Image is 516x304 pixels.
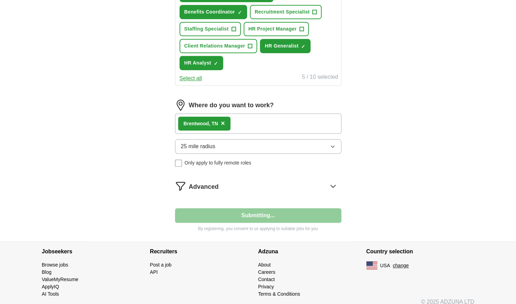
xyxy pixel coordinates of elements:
[42,262,68,268] a: Browse jobs
[184,42,245,50] span: Client Relations Manager
[180,5,247,19] button: Benefits Coordinator✓
[250,5,322,19] button: Recruitment Specialist
[180,56,224,70] button: HR Analyst✓
[189,182,219,192] span: Advanced
[42,291,59,297] a: AI Tools
[265,42,298,50] span: HR Generalist
[184,59,211,67] span: HR Analyst
[302,73,338,83] div: 5 / 10 selected
[175,180,186,192] img: filter
[221,119,225,127] span: ×
[175,100,186,111] img: location.png
[42,284,59,289] a: ApplyIQ
[175,160,182,167] input: Only apply to fully remote roles
[255,8,310,16] span: Recruitment Specialist
[180,22,241,36] button: Staffing Specialist
[175,139,341,154] button: 25 mile radius
[150,269,158,275] a: API
[258,291,300,297] a: Terms & Conditions
[184,25,229,33] span: Staffing Specialist
[189,101,274,110] label: Where do you want to work?
[184,120,218,127] div: N
[42,277,79,282] a: ValueMyResume
[366,261,377,270] img: US flag
[258,277,275,282] a: Contact
[258,269,276,275] a: Careers
[181,142,216,151] span: 25 mile radius
[244,22,309,36] button: HR Project Manager
[366,242,474,261] h4: Country selection
[150,262,172,268] a: Post a job
[184,121,215,126] strong: Brentwood, T
[260,39,311,53] button: HR Generalist✓
[238,10,242,15] span: ✓
[184,8,235,16] span: Benefits Coordinator
[175,208,341,223] button: Submitting...
[258,284,274,289] a: Privacy
[214,61,218,66] span: ✓
[175,226,341,232] p: By registering, you consent to us applying to suitable jobs for you
[380,262,390,269] span: USA
[185,159,251,167] span: Only apply to fully remote roles
[42,269,52,275] a: Blog
[393,262,409,269] button: change
[258,262,271,268] a: About
[180,74,202,83] button: Select all
[301,44,305,49] span: ✓
[180,39,257,53] button: Client Relations Manager
[248,25,297,33] span: HR Project Manager
[221,118,225,129] button: ×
